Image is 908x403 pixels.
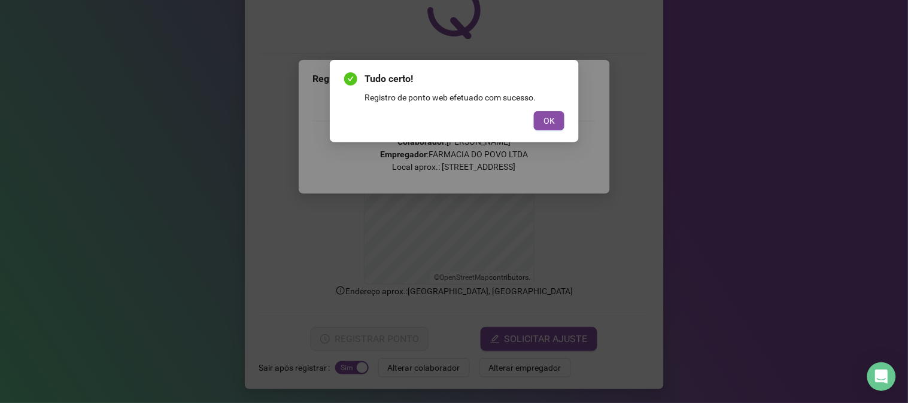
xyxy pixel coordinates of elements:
span: Tudo certo! [365,72,564,86]
span: OK [543,114,555,127]
button: OK [534,111,564,130]
span: check-circle [344,72,357,86]
div: Registro de ponto web efetuado com sucesso. [365,91,564,104]
div: Open Intercom Messenger [867,362,896,391]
